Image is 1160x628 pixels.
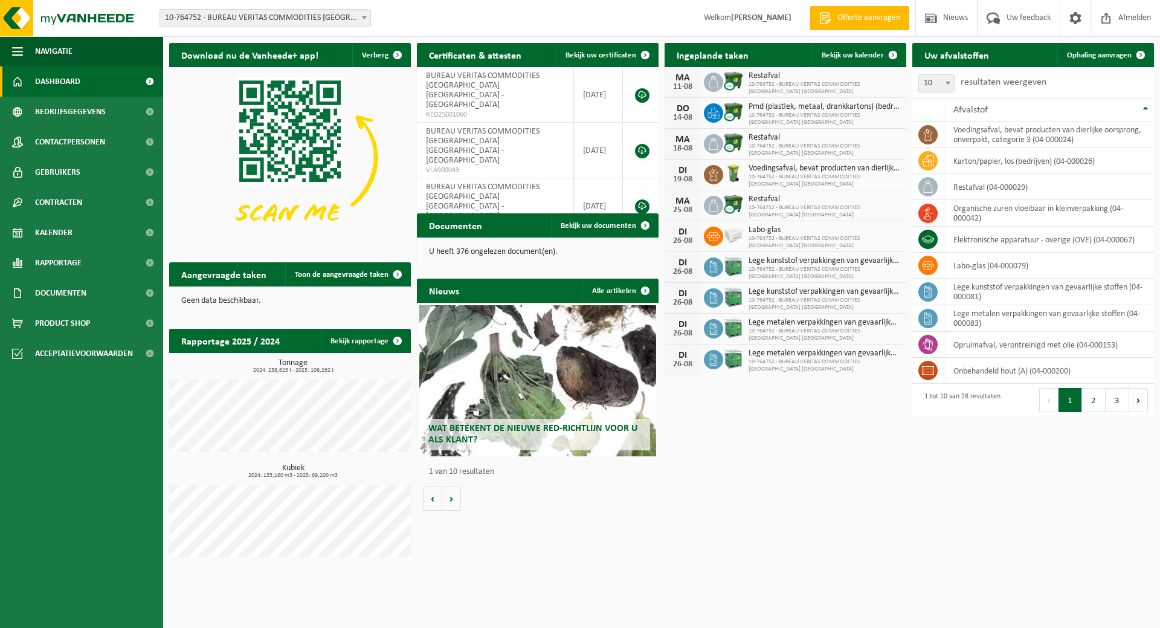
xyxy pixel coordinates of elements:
span: 10-764752 - BUREAU VERITAS COMMODITIES [GEOGRAPHIC_DATA] [GEOGRAPHIC_DATA] [749,173,900,188]
strong: [PERSON_NAME] [731,13,791,22]
a: Alle artikelen [582,279,657,303]
button: Vorige [423,487,442,511]
p: U heeft 376 ongelezen document(en). [429,248,646,256]
img: Download de VHEPlus App [169,67,411,248]
td: onbehandeld hout (A) (04-000200) [944,358,1154,384]
div: DI [671,320,695,329]
div: DI [671,351,695,360]
div: 26-08 [671,299,695,307]
span: 10-764752 - BUREAU VERITAS COMMODITIES [GEOGRAPHIC_DATA] [GEOGRAPHIC_DATA] [749,328,900,342]
span: BUREAU VERITAS COMMODITIES [GEOGRAPHIC_DATA] [GEOGRAPHIC_DATA] - [GEOGRAPHIC_DATA] [426,183,540,221]
td: opruimafval, verontreinigd met olie (04-000153) [944,332,1154,358]
div: 19-08 [671,175,695,184]
span: 2024: 238,625 t - 2025: 106,262 t [175,367,411,374]
span: Toon de aangevraagde taken [295,271,388,279]
div: 14-08 [671,114,695,122]
button: Verberg [352,43,410,67]
span: 10-764752 - BUREAU VERITAS COMMODITIES [GEOGRAPHIC_DATA] [GEOGRAPHIC_DATA] [749,235,900,250]
span: Documenten [35,278,86,308]
td: [DATE] [574,123,623,178]
img: WB-1100-CU [723,71,744,91]
span: Contactpersonen [35,127,105,157]
span: Labo-glas [749,225,900,235]
img: WB-0140-HPE-GN-50 [723,163,744,184]
button: Volgende [442,487,461,511]
span: Ophaling aanvragen [1067,51,1132,59]
div: 25-08 [671,206,695,215]
td: restafval (04-000029) [944,174,1154,200]
span: 10-764752 - BUREAU VERITAS COMMODITIES [GEOGRAPHIC_DATA] [GEOGRAPHIC_DATA] [749,358,900,373]
div: 11-08 [671,83,695,91]
span: Kalender [35,218,72,248]
td: lege kunststof verpakkingen van gevaarlijke stoffen (04-000081) [944,279,1154,305]
span: 10 [918,74,955,92]
h2: Ingeplande taken [665,43,761,66]
span: Dashboard [35,66,80,97]
button: Next [1129,388,1148,412]
button: 2 [1082,388,1106,412]
div: MA [671,135,695,144]
td: lege metalen verpakkingen van gevaarlijke stoffen (04-000083) [944,305,1154,332]
span: Offerte aanvragen [834,12,903,24]
span: Bekijk uw documenten [561,222,636,230]
div: DI [671,227,695,237]
div: DO [671,104,695,114]
div: DI [671,258,695,268]
span: Voedingsafval, bevat producten van dierlijke oorsprong, onverpakt, categorie 3 [749,164,900,173]
p: Geen data beschikbaar. [181,297,399,305]
td: elektronische apparatuur - overige (OVE) (04-000067) [944,227,1154,253]
img: PB-LB-0680-HPE-GY-02 [723,225,744,245]
img: PB-HB-1400-HPE-GN-11 [723,317,744,339]
span: Product Shop [35,308,90,338]
h2: Certificaten & attesten [417,43,533,66]
span: Bekijk uw kalender [822,51,884,59]
a: Bekijk rapportage [321,329,410,353]
button: Previous [1039,388,1058,412]
h2: Uw afvalstoffen [912,43,1001,66]
span: Contracten [35,187,82,218]
span: Wat betekent de nieuwe RED-richtlijn voor u als klant? [428,424,637,445]
span: BUREAU VERITAS COMMODITIES [GEOGRAPHIC_DATA] [GEOGRAPHIC_DATA] - [GEOGRAPHIC_DATA] [426,71,540,109]
span: 10-764752 - BUREAU VERITAS COMMODITIES [GEOGRAPHIC_DATA] [GEOGRAPHIC_DATA] [749,266,900,280]
h3: Tonnage [175,359,411,374]
h2: Aangevraagde taken [169,262,279,286]
div: 26-08 [671,268,695,276]
span: RED25001060 [426,110,564,120]
h2: Documenten [417,213,494,237]
span: 2024: 133,160 m3 - 2025: 69,200 m3 [175,473,411,479]
h3: Kubiek [175,464,411,479]
span: Verberg [362,51,388,59]
h2: Nieuws [417,279,471,302]
label: resultaten weergeven [961,77,1046,87]
span: Restafval [749,195,900,204]
span: Lege kunststof verpakkingen van gevaarlijke stoffen [749,256,900,266]
div: MA [671,196,695,206]
td: karton/papier, los (bedrijven) (04-000026) [944,148,1154,174]
span: Rapportage [35,248,82,278]
img: PB-HB-1400-HPE-GN-11 [723,348,744,370]
img: PB-HB-1400-HPE-GN-11 [723,255,744,277]
td: labo-glas (04-000079) [944,253,1154,279]
div: DI [671,289,695,299]
span: 10-764752 - BUREAU VERITAS COMMODITIES [GEOGRAPHIC_DATA] [GEOGRAPHIC_DATA] [749,204,900,219]
div: 18-08 [671,144,695,153]
td: [DATE] [574,178,623,234]
span: 10-764752 - BUREAU VERITAS COMMODITIES [GEOGRAPHIC_DATA] [GEOGRAPHIC_DATA] [749,297,900,311]
span: Bedrijfsgegevens [35,97,106,127]
div: DI [671,166,695,175]
td: voedingsafval, bevat producten van dierlijke oorsprong, onverpakt, categorie 3 (04-000024) [944,121,1154,148]
span: Bekijk uw certificaten [565,51,636,59]
td: [DATE] [574,67,623,123]
div: 26-08 [671,329,695,338]
span: 10-764752 - BUREAU VERITAS COMMODITIES [GEOGRAPHIC_DATA] [GEOGRAPHIC_DATA] [749,112,900,126]
span: Lege metalen verpakkingen van gevaarlijke stoffen [749,349,900,358]
div: 26-08 [671,360,695,369]
span: Navigatie [35,36,72,66]
span: BUREAU VERITAS COMMODITIES [GEOGRAPHIC_DATA] [GEOGRAPHIC_DATA] - [GEOGRAPHIC_DATA] [426,127,540,165]
a: Ophaling aanvragen [1057,43,1153,67]
span: 10-764752 - BUREAU VERITAS COMMODITIES ANTWERP NV - ANTWERPEN [159,9,371,27]
div: 1 tot 10 van 28 resultaten [918,387,1000,413]
span: Pmd (plastiek, metaal, drankkartons) (bedrijven) [749,102,900,112]
span: 10-764752 - BUREAU VERITAS COMMODITIES [GEOGRAPHIC_DATA] [GEOGRAPHIC_DATA] [749,143,900,157]
span: Afvalstof [953,105,988,115]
